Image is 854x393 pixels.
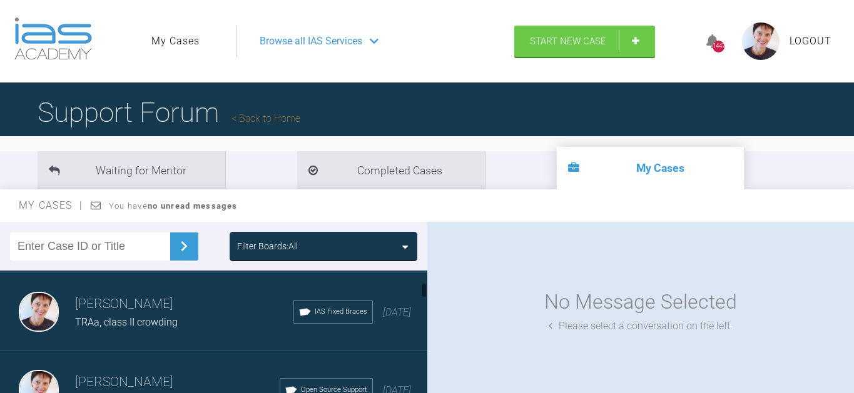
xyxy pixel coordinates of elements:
[549,318,733,334] div: Please select a conversation on the left.
[75,294,293,315] h3: [PERSON_NAME]
[530,36,606,47] span: Start New Case
[75,372,280,393] h3: [PERSON_NAME]
[14,17,92,60] img: logo-light.3e3ef733.png
[38,91,300,134] h1: Support Forum
[231,112,300,124] a: Back to Home
[713,41,724,52] div: 1447
[514,26,655,57] a: Start New Case
[10,232,170,261] input: Enter Case ID or Title
[557,147,745,189] li: My Cases
[148,201,237,211] strong: no unread messages
[790,33,831,49] a: Logout
[237,239,298,253] div: Filter Boards: All
[742,22,780,60] img: profile.png
[38,151,225,189] li: Waiting for Mentor
[19,199,83,211] span: My Cases
[75,316,178,328] span: TRAa, class II crowding
[297,151,485,189] li: Completed Cases
[109,201,237,211] span: You have
[260,33,362,49] span: Browse all IAS Services
[174,236,194,256] img: chevronRight.28bd32b0.svg
[19,292,59,332] img: Kirsten Andersen
[151,33,200,49] a: My Cases
[544,286,737,318] div: No Message Selected
[315,306,367,317] span: IAS Fixed Braces
[383,306,411,318] span: [DATE]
